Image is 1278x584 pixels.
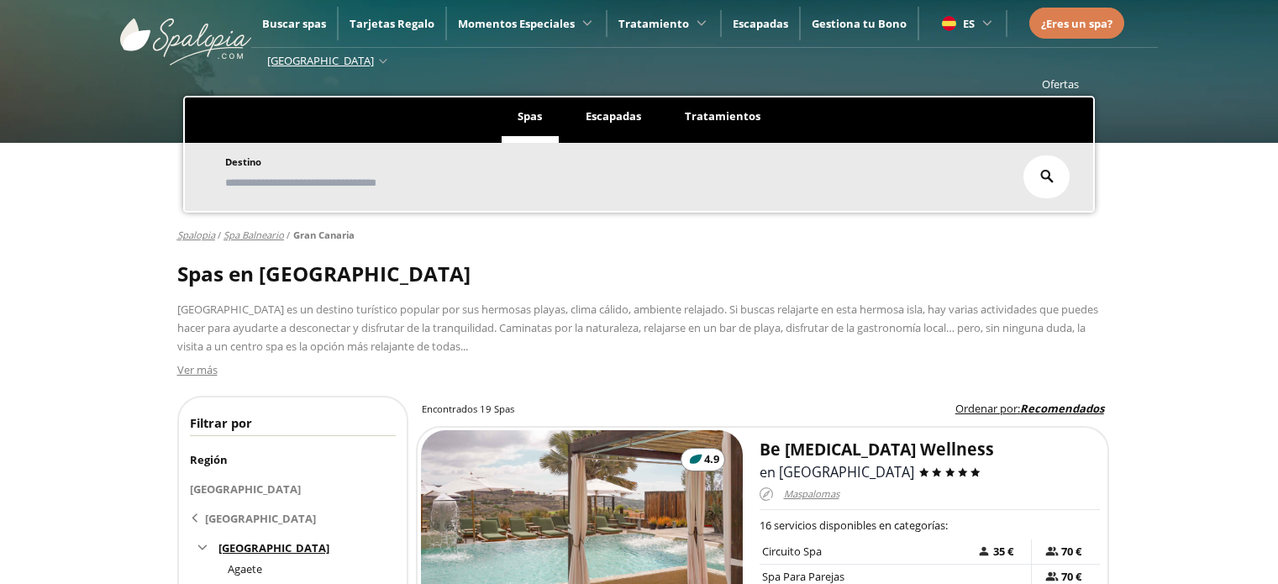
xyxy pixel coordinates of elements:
[205,506,316,530] div: [GEOGRAPHIC_DATA]
[190,452,228,467] span: Región
[218,229,221,242] span: /
[262,16,326,31] a: Buscar spas
[190,503,396,533] a: [GEOGRAPHIC_DATA]
[422,402,514,416] h2: Encontrados 19 Spas
[733,16,788,31] a: Escapadas
[177,302,1098,354] span: [GEOGRAPHIC_DATA] es un destino turístico popular por sus hermosas playas, clima cálido, ambiente...
[177,229,215,241] a: Spalopia
[120,2,251,66] img: ImgLogoSpalopia.BvClDcEz.svg
[955,401,1018,416] span: Ordenar por
[267,53,374,68] span: [GEOGRAPHIC_DATA]
[177,360,218,379] button: Ver más
[955,401,1104,418] label: :
[1020,401,1104,416] span: Recomendados
[350,16,434,31] a: Tarjetas Regalo
[224,229,284,241] a: spa balneario
[218,540,329,555] span: [GEOGRAPHIC_DATA]
[1041,14,1112,33] a: ¿Eres un spa?
[287,229,290,242] span: /
[228,561,262,576] a: Agaete
[784,485,839,504] span: Maspalomas
[760,518,948,533] span: 16 servicios disponibles en categorías:
[177,260,471,287] span: Spas en [GEOGRAPHIC_DATA]
[1041,16,1112,31] span: ¿Eres un spa?
[991,542,1018,560] span: 35 €
[190,480,396,498] p: [GEOGRAPHIC_DATA]
[812,16,907,31] a: Gestiona tu Bono
[681,448,725,471] button: 4.9
[225,155,261,168] span: Destino
[760,463,914,481] span: en [GEOGRAPHIC_DATA]
[762,544,822,559] span: Circuito Spa
[586,108,641,124] span: Escapadas
[463,339,468,354] span: ..
[762,569,844,584] span: Spa Para Parejas
[1042,76,1079,92] a: Ofertas
[1059,542,1086,560] span: 70 €
[190,414,252,431] span: Filtrar por
[518,108,542,124] span: Spas
[685,108,760,124] span: Tratamientos
[177,362,218,377] span: Ver más
[760,439,1100,460] h2: Be [MEDICAL_DATA] Wellness
[293,229,355,241] a: gran canaria
[704,451,719,468] span: 4.9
